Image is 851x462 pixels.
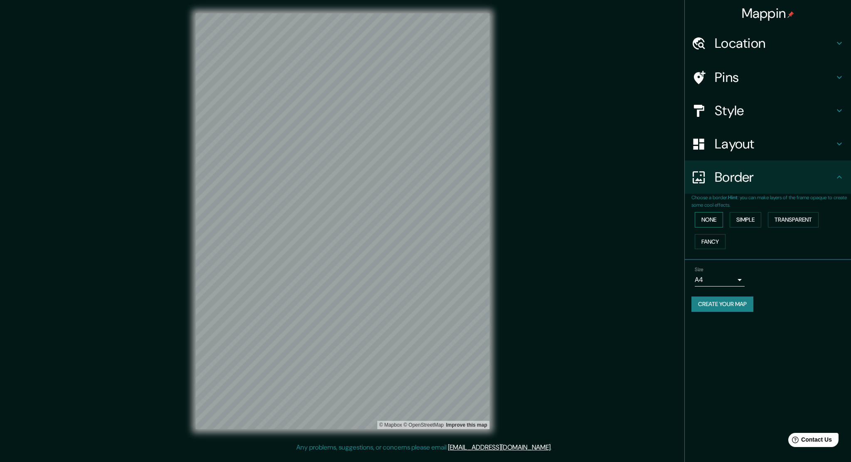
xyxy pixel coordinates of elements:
button: Transparent [768,212,819,227]
iframe: Help widget launcher [777,430,842,453]
h4: Mappin [742,5,794,22]
h4: Location [715,35,834,52]
label: Size [695,266,703,273]
p: Choose a border. : you can make layers of the frame opaque to create some cool effects. [691,194,851,209]
h4: Style [715,102,834,119]
div: Location [685,27,851,60]
button: None [695,212,723,227]
div: . [552,442,553,452]
canvas: Map [196,13,489,429]
p: Any problems, suggestions, or concerns please email . [296,442,552,452]
a: OpenStreetMap [403,422,444,428]
a: Map feedback [446,422,487,428]
div: Layout [685,127,851,161]
button: Fancy [695,234,726,250]
a: [EMAIL_ADDRESS][DOMAIN_NAME] [448,443,551,452]
button: Simple [730,212,761,227]
h4: Border [715,169,834,185]
img: pin-icon.png [787,11,794,18]
button: Create your map [691,296,753,312]
div: Style [685,94,851,127]
h4: Pins [715,69,834,86]
div: A4 [695,273,745,287]
div: Border [685,161,851,194]
h4: Layout [715,136,834,152]
div: Pins [685,61,851,94]
a: Mapbox [379,422,402,428]
b: Hint [728,194,738,201]
div: . [553,442,555,452]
